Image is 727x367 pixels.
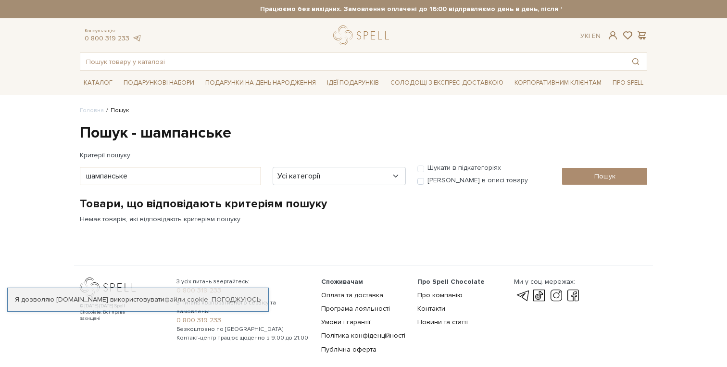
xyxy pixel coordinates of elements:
[80,107,104,114] a: Головна
[592,32,601,40] a: En
[589,32,590,40] span: |
[80,123,647,143] h1: Пошук - шампанське
[80,167,261,185] input: Ключові слова
[321,304,390,313] a: Програма лояльності
[80,147,130,164] label: Критерії пошуку
[176,325,310,334] span: Безкоштовно по [GEOGRAPHIC_DATA]
[323,76,383,90] span: Ідеї подарунків
[176,334,310,342] span: Контакт-центр працює щоденно з 9:00 до 21:00
[511,75,605,91] a: Корпоративним клієнтам
[321,331,405,340] a: Політика конфіденційності
[417,278,485,286] span: Про Spell Chocolate
[427,164,501,172] label: Шукати в підкатегоріях
[562,168,647,185] input: Пошук
[321,291,383,299] a: Оплата та доставка
[565,290,581,302] a: facebook
[80,196,647,211] h2: Товари, що відповідають критеріям пошуку
[201,76,320,90] span: Подарунки на День народження
[321,278,363,286] span: Споживачам
[85,28,141,34] span: Консультація:
[417,178,424,185] input: [PERSON_NAME] в описі товару
[8,295,268,304] div: Я дозволяю [DOMAIN_NAME] використовувати
[531,290,547,302] a: tik-tok
[417,318,468,326] a: Новини та статті
[104,106,129,115] li: Пошук
[80,303,145,322] div: © [DATE]-[DATE] Spell Chocolate. Всі права захищені
[417,304,445,313] a: Контакти
[514,278,581,286] div: Ми у соц. мережах:
[176,316,310,325] a: 0 800 319 233
[176,278,310,286] span: З усіх питань звертайтесь:
[176,286,310,295] a: 0 800 319 233
[333,25,393,45] a: logo
[427,176,528,185] label: [PERSON_NAME] в описі товару
[609,76,647,90] span: Про Spell
[164,295,208,304] a: файли cookie
[387,75,507,91] a: Солодощі з експрес-доставкою
[625,53,647,70] button: Пошук товару у каталозі
[85,34,129,42] a: 0 800 319 233
[548,290,564,302] a: instagram
[132,34,141,42] a: telegram
[514,290,530,302] a: telegram
[212,295,261,304] a: Погоджуюсь
[321,318,370,326] a: Умови і гарантії
[80,215,647,224] p: Немає товарів, які відповідають критеріям пошуку.
[580,32,601,40] div: Ук
[417,291,463,299] a: Про компанію
[120,76,198,90] span: Подарункові набори
[321,345,376,354] a: Публічна оферта
[80,76,116,90] span: Каталог
[80,53,625,70] input: Пошук товару у каталозі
